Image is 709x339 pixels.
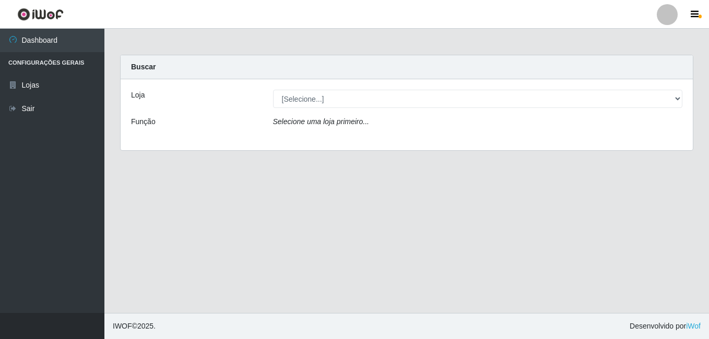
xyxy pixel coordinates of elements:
[17,8,64,21] img: CoreUI Logo
[630,321,701,332] span: Desenvolvido por
[686,322,701,330] a: iWof
[131,90,145,101] label: Loja
[113,321,156,332] span: © 2025 .
[131,63,156,71] strong: Buscar
[131,116,156,127] label: Função
[273,117,369,126] i: Selecione uma loja primeiro...
[113,322,132,330] span: IWOF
